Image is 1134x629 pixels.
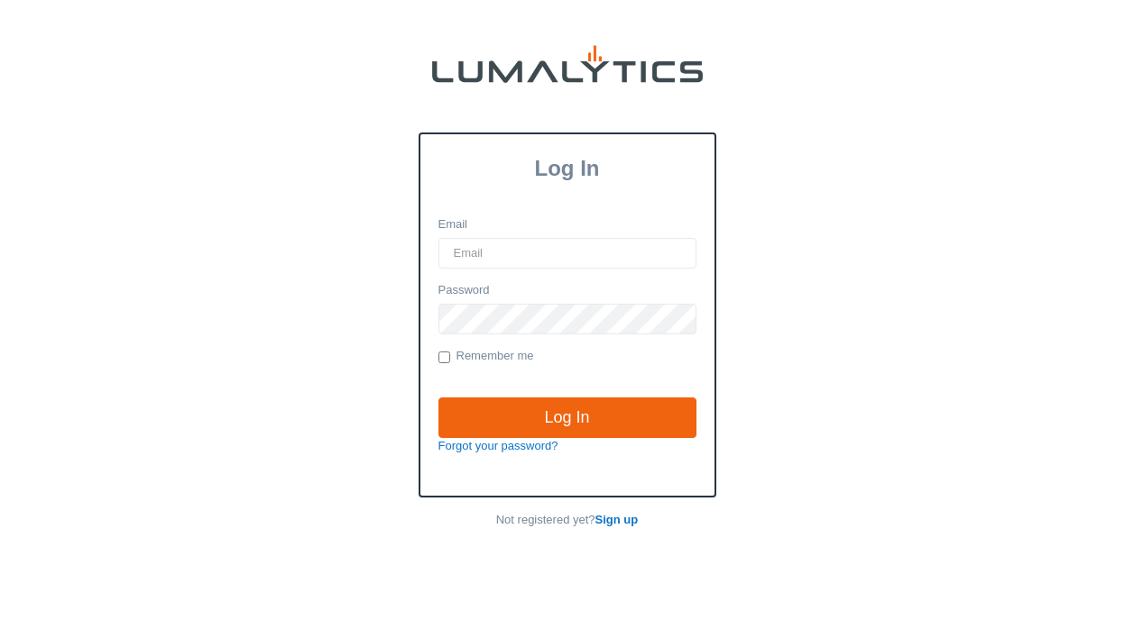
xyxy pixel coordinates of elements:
h3: Log In [420,156,715,181]
a: Sign up [595,513,639,526]
label: Password [438,282,490,299]
img: lumalytics-black-e9b537c871f77d9ce8d3a6940f85695cd68c596e3f819dc492052d1098752254.png [432,45,703,83]
label: Remember me [438,348,534,366]
input: Remember me [438,351,450,363]
input: Email [438,238,696,269]
p: Not registered yet? [419,512,716,529]
a: Forgot your password? [438,439,558,452]
label: Email [438,216,468,233]
input: Log In [438,397,696,439]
